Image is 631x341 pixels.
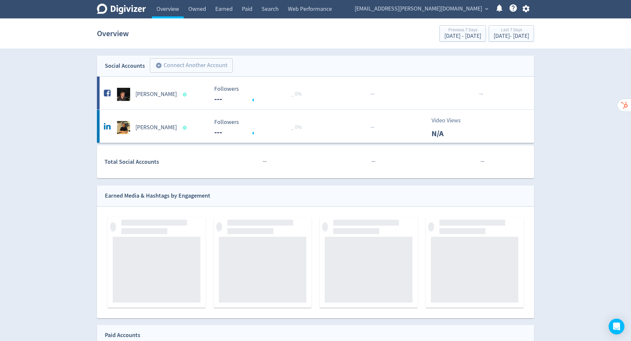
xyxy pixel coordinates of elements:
span: · [370,123,372,132]
span: · [372,123,373,132]
span: · [263,158,264,166]
p: N/A [432,128,469,139]
h5: [PERSON_NAME] [135,90,177,98]
span: add_circle [155,62,162,69]
a: Hugo McManus undefined[PERSON_NAME] Followers --- Followers --- _ 0%···Video ViewsN/A [97,110,534,143]
div: [DATE] - [DATE] [494,33,529,39]
span: · [371,158,373,166]
span: · [480,90,482,98]
span: · [265,158,267,166]
div: Last 7 Days [494,28,529,33]
div: Open Intercom Messenger [609,319,624,334]
p: Video Views [432,116,469,125]
span: · [482,90,483,98]
img: Hugo McManus undefined [117,121,130,134]
a: Hugo Mcmanus undefined[PERSON_NAME] Followers --- Followers --- _ 0%······ [97,77,534,110]
div: Social Accounts [105,61,145,71]
button: Connect Another Account [150,58,233,73]
svg: Followers --- [211,119,310,136]
div: [DATE] - [DATE] [444,33,481,39]
div: Paid Accounts [105,330,140,340]
span: · [483,158,484,166]
span: expand_more [484,6,490,12]
button: Last 7 Days[DATE]- [DATE] [489,25,534,42]
button: Previous 7 Days[DATE] - [DATE] [439,25,486,42]
div: Previous 7 Days [444,28,481,33]
span: · [480,158,482,166]
span: · [373,158,374,166]
h1: Overview [97,23,129,44]
div: Earned Media & Hashtags by Engagement [105,191,210,201]
span: Data last synced: 29 Aug 2025, 9:02am (AEST) [183,93,189,96]
span: _ 0% [291,124,302,131]
div: Total Social Accounts [105,157,209,167]
span: · [264,158,265,166]
span: _ 0% [291,91,302,97]
span: · [372,90,373,98]
button: [EMAIL_ADDRESS][PERSON_NAME][DOMAIN_NAME] [352,4,490,14]
span: · [374,158,375,166]
h5: [PERSON_NAME] [135,124,177,132]
span: · [479,90,480,98]
svg: Followers --- [211,86,310,103]
span: · [373,90,374,98]
span: [EMAIL_ADDRESS][PERSON_NAME][DOMAIN_NAME] [355,4,482,14]
span: Data last synced: 29 Aug 2025, 12:02pm (AEST) [183,126,189,130]
a: Connect Another Account [145,59,233,73]
span: · [370,90,372,98]
img: Hugo Mcmanus undefined [117,88,130,101]
span: · [373,123,374,132]
span: · [482,158,483,166]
